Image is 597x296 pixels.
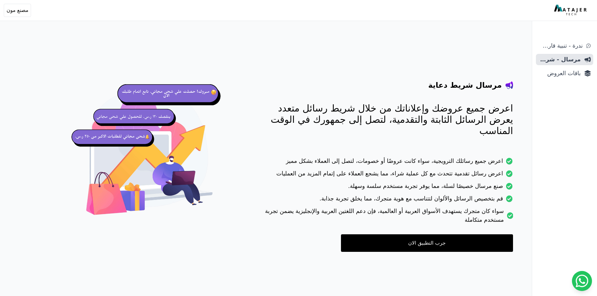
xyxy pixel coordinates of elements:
span: ندرة - تنبية قارب علي النفاذ [538,41,583,50]
span: باقات العروض [538,69,581,78]
li: قم بتخصيص الرسائل والألوان لتتناسب مع هوية متجرك، مما يخلق تجربة جذابة. [255,194,513,207]
p: اعرض جميع عروضك وإعلاناتك من خلال شريط رسائل متعدد يعرض الرسائل الثابتة والتقدمية، لتصل إلى جمهور... [255,103,513,137]
li: سواء كان متجرك يستهدف الأسواق العربية أو العالمية، فإن دعم اللغتين العربية والإنجليزية يضمن تجربة... [255,207,513,228]
span: مرسال - شريط دعاية [538,55,581,64]
button: مصنع مون [4,4,31,17]
span: مصنع مون [7,7,28,14]
li: صنع مرسال خصيصًا لسلة، مما يوفر تجربة مستخدم سلسة وسهلة. [255,182,513,194]
a: جرب التطبيق الان [341,234,513,252]
h4: مرسال شريط دعاية [428,80,502,90]
li: اعرض رسائل تقدمية تتحدث مع كل عملية شراء، مما يشجع العملاء على إتمام المزيد من العمليات [255,169,513,182]
img: MatajerTech Logo [554,5,588,16]
li: اعرض جميع رسائلك الترويجية، سواء كانت عروضًا أو خصومات، لتصل إلى العملاء بشكل مميز [255,157,513,169]
img: hero [69,75,230,236]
